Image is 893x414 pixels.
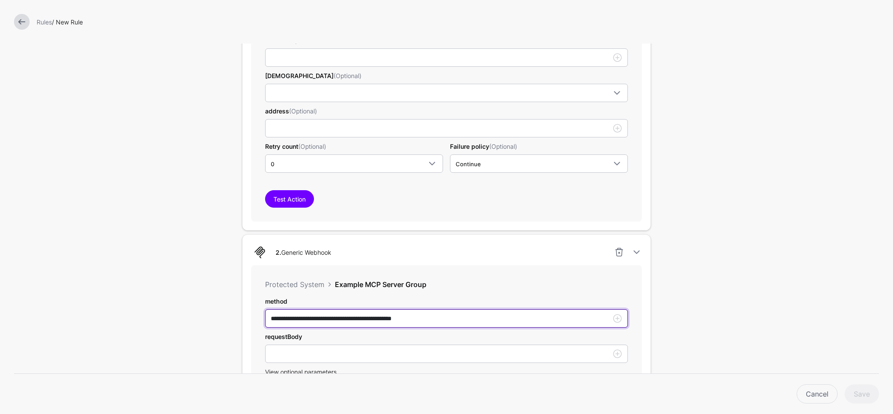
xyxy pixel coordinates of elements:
[298,143,326,150] span: (Optional)
[265,297,287,306] label: method
[335,280,426,289] span: Example MCP Server Group
[276,249,281,256] strong: 2.
[265,190,314,208] button: Test Action
[37,18,52,26] a: Rules
[265,71,361,80] label: [DEMOGRAPHIC_DATA]
[251,243,269,261] img: svg+xml;base64,PHN2ZyB3aWR0aD0iNjQiIGhlaWdodD0iNjQiIHZpZXdCb3g9IjAgMCA2NCA2NCIgZmlsbD0ibm9uZSIgeG...
[265,280,324,289] span: Protected System
[265,368,337,376] span: View optional parameters
[450,142,517,151] label: Failure policy
[272,248,334,257] div: Generic Webhook
[334,72,361,79] span: (Optional)
[456,161,481,168] span: Continue
[271,161,274,168] span: 0
[33,17,883,27] div: / New Rule
[265,106,317,116] label: address
[265,142,326,151] label: Retry count
[265,332,302,341] label: requestBody
[489,143,517,150] span: (Optional)
[797,384,838,404] a: Cancel
[289,107,317,115] span: (Optional)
